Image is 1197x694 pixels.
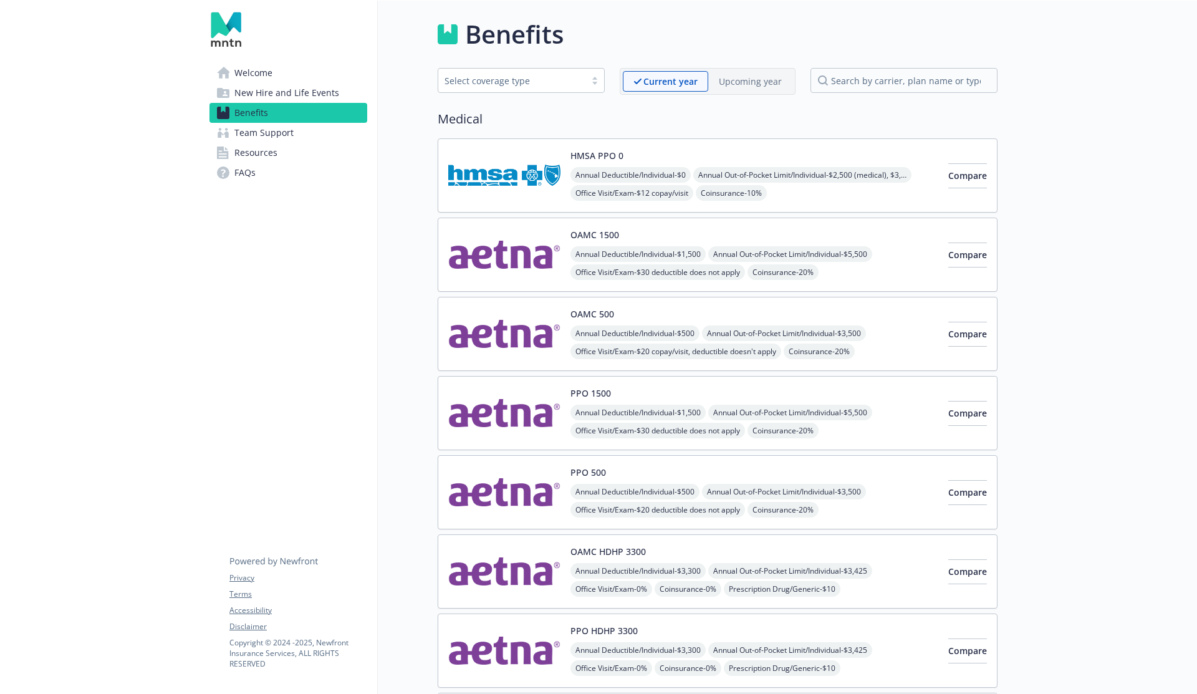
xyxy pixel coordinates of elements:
[948,566,987,577] span: Compare
[948,645,987,657] span: Compare
[948,243,987,267] button: Compare
[708,563,872,579] span: Annual Out-of-Pocket Limit/Individual - $3,425
[724,581,840,597] span: Prescription Drug/Generic - $10
[948,170,987,181] span: Compare
[948,401,987,426] button: Compare
[570,149,623,162] button: HMSA PPO 0
[948,407,987,419] span: Compare
[570,502,745,518] span: Office Visit/Exam - $20 deductible does not apply
[693,167,911,183] span: Annual Out-of-Pocket Limit/Individual - $2,500 (medical), $3,600 (prescription)
[810,68,997,93] input: search by carrier, plan name or type
[702,325,866,341] span: Annual Out-of-Pocket Limit/Individual - $3,500
[448,228,560,281] img: Aetna Inc carrier logo
[229,605,367,616] a: Accessibility
[209,163,367,183] a: FAQs
[570,344,781,359] span: Office Visit/Exam - $20 copay/visit, deductible doesn't apply
[719,75,782,88] p: Upcoming year
[570,484,699,499] span: Annual Deductible/Individual - $500
[748,423,819,438] span: Coinsurance - 20%
[570,642,706,658] span: Annual Deductible/Individual - $3,300
[570,624,638,637] button: PPO HDHP 3300
[570,228,619,241] button: OAMC 1500
[209,63,367,83] a: Welcome
[724,660,840,676] span: Prescription Drug/Generic - $10
[948,480,987,505] button: Compare
[570,423,745,438] span: Office Visit/Exam - $30 deductible does not apply
[748,502,819,518] span: Coinsurance - 20%
[438,110,997,128] h2: Medical
[708,405,872,420] span: Annual Out-of-Pocket Limit/Individual - $5,500
[948,163,987,188] button: Compare
[570,660,652,676] span: Office Visit/Exam - 0%
[209,143,367,163] a: Resources
[570,185,693,201] span: Office Visit/Exam - $12 copay/visit
[448,307,560,360] img: Aetna Inc carrier logo
[702,484,866,499] span: Annual Out-of-Pocket Limit/Individual - $3,500
[570,405,706,420] span: Annual Deductible/Individual - $1,500
[209,123,367,143] a: Team Support
[570,545,646,558] button: OAMC HDHP 3300
[708,246,872,262] span: Annual Out-of-Pocket Limit/Individual - $5,500
[445,74,579,87] div: Select coverage type
[570,325,699,341] span: Annual Deductible/Individual - $500
[234,143,277,163] span: Resources
[948,328,987,340] span: Compare
[209,103,367,123] a: Benefits
[708,642,872,658] span: Annual Out-of-Pocket Limit/Individual - $3,425
[234,103,268,123] span: Benefits
[229,621,367,632] a: Disclaimer
[570,387,611,400] button: PPO 1500
[784,344,855,359] span: Coinsurance - 20%
[570,307,614,320] button: OAMC 500
[948,639,987,663] button: Compare
[948,249,987,261] span: Compare
[234,123,294,143] span: Team Support
[570,563,706,579] span: Annual Deductible/Individual - $3,300
[234,163,256,183] span: FAQs
[229,589,367,600] a: Terms
[448,466,560,519] img: Aetna Inc carrier logo
[234,63,272,83] span: Welcome
[948,559,987,584] button: Compare
[448,545,560,598] img: Aetna Inc carrier logo
[448,624,560,677] img: Aetna Inc carrier logo
[948,322,987,347] button: Compare
[655,581,721,597] span: Coinsurance - 0%
[465,16,564,53] h1: Benefits
[570,264,745,280] span: Office Visit/Exam - $30 deductible does not apply
[570,581,652,597] span: Office Visit/Exam - 0%
[948,486,987,498] span: Compare
[234,83,339,103] span: New Hire and Life Events
[229,572,367,584] a: Privacy
[748,264,819,280] span: Coinsurance - 20%
[209,83,367,103] a: New Hire and Life Events
[570,167,691,183] span: Annual Deductible/Individual - $0
[570,246,706,262] span: Annual Deductible/Individual - $1,500
[655,660,721,676] span: Coinsurance - 0%
[448,387,560,440] img: Aetna Inc carrier logo
[696,185,767,201] span: Coinsurance - 10%
[643,75,698,88] p: Current year
[229,637,367,669] p: Copyright © 2024 - 2025 , Newfront Insurance Services, ALL RIGHTS RESERVED
[570,466,606,479] button: PPO 500
[448,149,560,202] img: Hawaii Medical Service Association carrier logo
